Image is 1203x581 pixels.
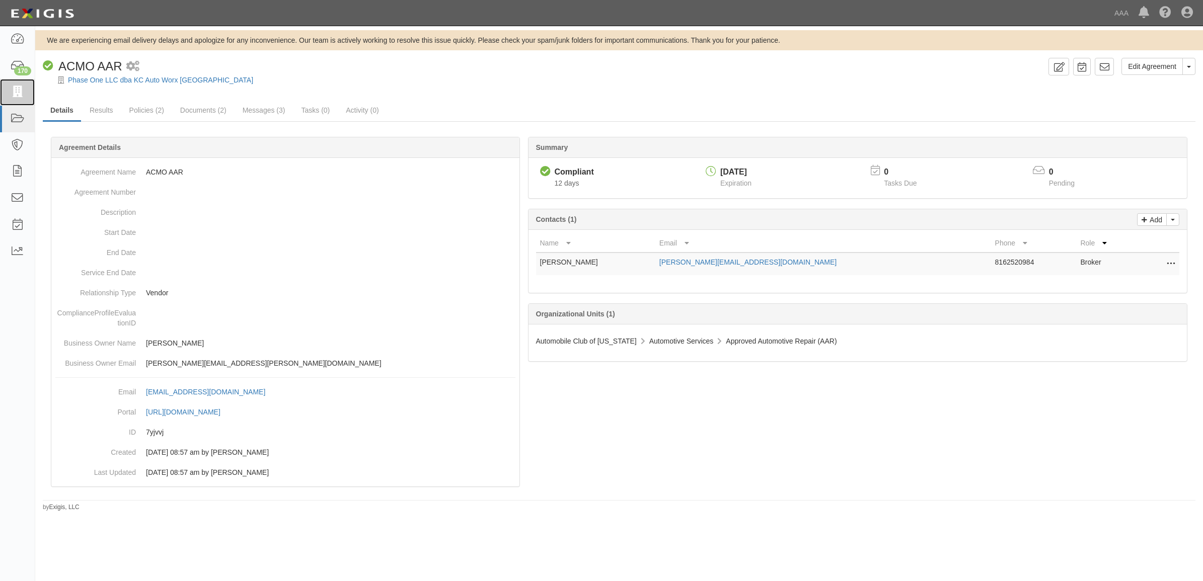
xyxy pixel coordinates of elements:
b: Organizational Units (1) [536,310,615,318]
th: Phone [991,234,1077,253]
p: 0 [1049,167,1087,178]
a: Tasks (0) [293,100,337,120]
th: Name [536,234,655,253]
a: Results [82,100,121,120]
div: [DATE] [720,167,751,178]
a: [EMAIL_ADDRESS][DOMAIN_NAME] [146,388,276,396]
a: Documents (2) [173,100,234,120]
dt: End Date [55,242,136,258]
a: Details [43,100,81,122]
a: Edit Agreement [1121,58,1183,75]
p: Add [1147,214,1162,225]
dt: Agreement Number [55,182,136,197]
a: Messages (3) [235,100,293,120]
b: Contacts (1) [536,215,577,223]
p: [PERSON_NAME] [146,338,515,348]
span: Pending [1049,179,1075,187]
div: We are experiencing email delivery delays and apologize for any inconvenience. Our team is active... [35,35,1203,45]
td: 8162520984 [991,253,1077,275]
a: Exigis, LLC [49,504,80,511]
p: [PERSON_NAME][EMAIL_ADDRESS][PERSON_NAME][DOMAIN_NAME] [146,358,515,368]
dt: Business Owner Email [55,353,136,368]
span: Automobile Club of [US_STATE] [536,337,637,345]
dt: ID [55,422,136,437]
i: Compliant [540,167,551,177]
i: 1 scheduled workflow [126,61,139,72]
img: logo-5460c22ac91f19d4615b14bd174203de0afe785f0fc80cf4dbbc73dc1793850b.png [8,5,77,23]
dt: Business Owner Name [55,333,136,348]
dd: Vendor [55,283,515,303]
span: Approved Automotive Repair (AAR) [726,337,837,345]
small: by [43,503,80,512]
span: Automotive Services [649,337,714,345]
span: Expiration [720,179,751,187]
dd: ACMO AAR [55,162,515,182]
dd: [DATE] 08:57 am by [PERSON_NAME] [55,462,515,482]
p: 0 [884,167,929,178]
dt: Start Date [55,222,136,237]
dt: Email [55,382,136,397]
span: Tasks Due [884,179,917,187]
span: ACMO AAR [58,59,122,73]
a: [PERSON_NAME][EMAIL_ADDRESS][DOMAIN_NAME] [659,258,837,266]
dd: [DATE] 08:57 am by [PERSON_NAME] [55,442,515,462]
td: [PERSON_NAME] [536,253,655,275]
th: Role [1076,234,1139,253]
a: [URL][DOMAIN_NAME] [146,408,232,416]
i: Compliant [43,61,53,71]
dt: Relationship Type [55,283,136,298]
b: Summary [536,143,568,151]
th: Email [655,234,991,253]
dt: Agreement Name [55,162,136,177]
dt: Portal [55,402,136,417]
i: Help Center - Complianz [1159,7,1171,19]
a: Policies (2) [122,100,172,120]
a: Add [1137,213,1167,226]
a: Phase One LLC dba KC Auto Worx [GEOGRAPHIC_DATA] [68,76,253,84]
b: Agreement Details [59,143,121,151]
div: [EMAIL_ADDRESS][DOMAIN_NAME] [146,387,265,397]
dd: 7yjvvj [55,422,515,442]
a: AAA [1109,3,1134,23]
div: Compliant [555,167,594,178]
div: ACMO AAR [43,58,122,75]
dt: Last Updated [55,462,136,477]
dt: ComplianceProfileEvaluationID [55,303,136,328]
td: Broker [1076,253,1139,275]
div: 170 [14,66,31,75]
dt: Created [55,442,136,457]
a: Activity (0) [338,100,386,120]
dt: Description [55,202,136,217]
dt: Service End Date [55,263,136,278]
span: Since 08/22/2025 [555,179,579,187]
